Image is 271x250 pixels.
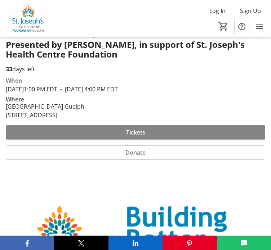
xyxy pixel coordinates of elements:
[240,6,261,15] span: Sign Up
[6,40,265,59] p: Presented by [PERSON_NAME], in support of St. Joseph's Health Centre Foundation
[252,19,267,34] button: Menu
[6,125,265,140] button: Tickets
[108,236,163,250] button: LinkedIn
[4,5,52,32] img: St. Joseph's Health Centre Foundation Guelph's Logo
[163,236,217,250] button: Pinterest
[6,65,265,73] p: days left
[217,236,271,250] button: SMS
[6,65,12,73] span: 33
[209,6,226,15] span: Log In
[6,85,57,93] span: [DATE] 1:00 PM EDT
[6,102,84,111] div: [GEOGRAPHIC_DATA] Guelph
[126,128,145,137] span: Tickets
[57,85,118,93] span: [DATE] 4:00 PM EDT
[6,96,24,102] div: Where
[204,5,231,17] button: Log In
[6,111,84,119] div: [STREET_ADDRESS]
[217,20,230,33] button: Cart
[54,236,108,250] button: X
[235,19,249,34] button: Help
[6,76,22,85] div: When
[234,5,267,17] button: Sign Up
[125,148,146,157] span: Donate
[6,145,265,160] button: Donate
[57,85,65,93] span: -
